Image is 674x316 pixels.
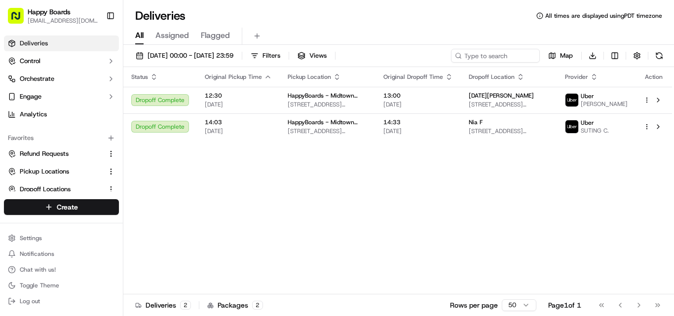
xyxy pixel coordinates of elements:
[643,73,664,81] div: Action
[20,39,48,48] span: Deliveries
[4,106,119,122] a: Analytics
[180,301,191,310] div: 2
[288,118,368,126] span: HappyBoards - Midtown New
[581,92,594,100] span: Uber
[293,49,331,63] button: Views
[383,101,453,108] span: [DATE]
[135,30,144,41] span: All
[288,101,368,108] span: [STREET_ADDRESS][US_STATE]
[565,120,578,133] img: uber-new-logo.jpeg
[565,94,578,106] img: uber-new-logo.jpeg
[20,57,40,66] span: Control
[205,92,272,100] span: 12:30
[131,49,238,63] button: [DATE] 00:00 - [DATE] 23:59
[252,301,263,310] div: 2
[469,92,534,100] span: [DATE][PERSON_NAME]
[20,110,47,119] span: Analytics
[4,130,119,146] div: Favorites
[548,300,581,310] div: Page 1 of 1
[4,164,119,179] button: Pickup Locations
[207,300,263,310] div: Packages
[4,181,119,197] button: Dropoff Locations
[4,247,119,261] button: Notifications
[544,49,577,63] button: Map
[205,101,272,108] span: [DATE]
[155,30,189,41] span: Assigned
[4,4,102,28] button: Happy Boards[EMAIL_ADDRESS][DOMAIN_NAME]
[205,118,272,126] span: 14:03
[383,73,443,81] span: Original Dropoff Time
[469,73,515,81] span: Dropoff Location
[4,35,119,51] a: Deliveries
[4,89,119,105] button: Engage
[383,118,453,126] span: 14:33
[4,53,119,69] button: Control
[288,92,368,100] span: HappyBoards - Midtown New
[309,51,327,60] span: Views
[8,167,103,176] a: Pickup Locations
[652,49,666,63] button: Refresh
[4,263,119,277] button: Chat with us!
[20,297,40,305] span: Log out
[262,51,280,60] span: Filters
[383,92,453,100] span: 13:00
[4,199,119,215] button: Create
[205,127,272,135] span: [DATE]
[581,127,609,135] span: SUTING C.
[246,49,285,63] button: Filters
[581,119,594,127] span: Uber
[8,185,103,194] a: Dropoff Locations
[4,71,119,87] button: Orchestrate
[201,30,230,41] span: Flagged
[288,127,368,135] span: [STREET_ADDRESS][US_STATE]
[148,51,233,60] span: [DATE] 00:00 - [DATE] 23:59
[469,118,483,126] span: Nia F
[20,167,69,176] span: Pickup Locations
[581,100,628,108] span: [PERSON_NAME]
[469,127,549,135] span: [STREET_ADDRESS][US_STATE]
[565,73,588,81] span: Provider
[28,7,71,17] button: Happy Boards
[28,17,98,25] button: [EMAIL_ADDRESS][DOMAIN_NAME]
[469,101,549,108] span: [STREET_ADDRESS][US_STATE]
[451,49,540,63] input: Type to search
[20,250,54,258] span: Notifications
[131,73,148,81] span: Status
[545,12,662,20] span: All times are displayed using PDT timezone
[20,281,59,289] span: Toggle Theme
[383,127,453,135] span: [DATE]
[4,231,119,245] button: Settings
[135,300,191,310] div: Deliveries
[20,149,69,158] span: Refund Requests
[205,73,262,81] span: Original Pickup Time
[20,92,41,101] span: Engage
[20,234,42,242] span: Settings
[288,73,331,81] span: Pickup Location
[20,74,54,83] span: Orchestrate
[8,149,103,158] a: Refund Requests
[20,185,71,194] span: Dropoff Locations
[4,146,119,162] button: Refund Requests
[57,202,78,212] span: Create
[135,8,186,24] h1: Deliveries
[4,294,119,308] button: Log out
[450,300,498,310] p: Rows per page
[560,51,573,60] span: Map
[4,279,119,292] button: Toggle Theme
[20,266,56,274] span: Chat with us!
